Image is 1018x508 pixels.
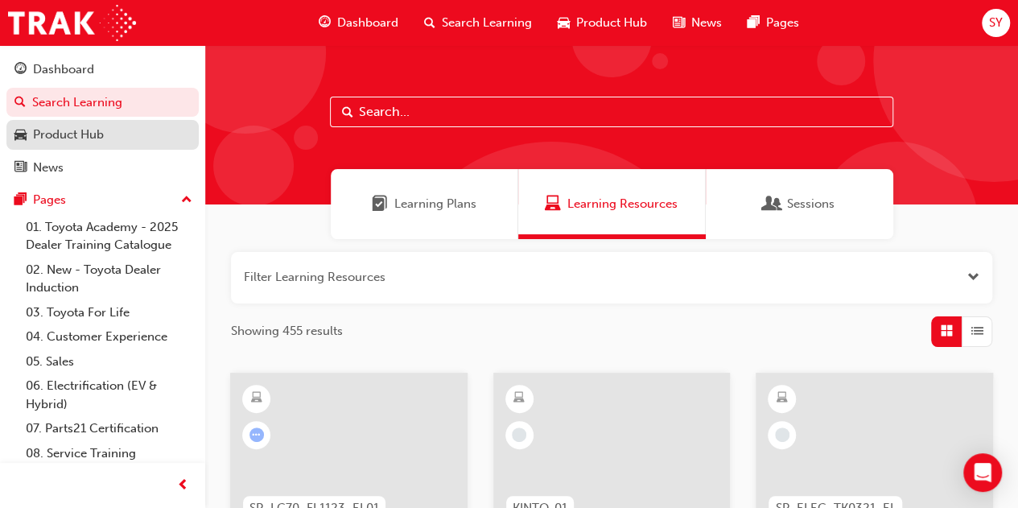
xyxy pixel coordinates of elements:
a: Dashboard [6,55,199,85]
button: Pages [6,185,199,215]
a: 02. New - Toyota Dealer Induction [19,258,199,300]
a: 08. Service Training [19,441,199,466]
span: pages-icon [748,13,760,33]
div: Dashboard [33,60,94,79]
a: 05. Sales [19,349,199,374]
span: Showing 455 results [231,322,343,341]
span: Learning Plans [394,195,476,213]
span: pages-icon [14,193,27,208]
span: Search Learning [442,14,532,32]
a: News [6,153,199,183]
span: learningResourceType_ELEARNING-icon [777,388,788,409]
a: search-iconSearch Learning [411,6,545,39]
input: Search... [330,97,893,127]
div: Product Hub [33,126,104,144]
span: Sessions [765,195,781,213]
a: 06. Electrification (EV & Hybrid) [19,374,199,416]
a: pages-iconPages [735,6,812,39]
span: News [691,14,722,32]
button: Open the filter [967,268,979,287]
span: learningResourceType_ELEARNING-icon [513,388,525,409]
button: DashboardSearch LearningProduct HubNews [6,52,199,185]
span: learningResourceType_ELEARNING-icon [251,388,262,409]
span: learningRecordVerb_NONE-icon [775,427,789,442]
span: Learning Plans [372,195,388,213]
button: SY [982,9,1010,37]
a: 03. Toyota For Life [19,300,199,325]
div: Open Intercom Messenger [963,453,1002,492]
span: car-icon [558,13,570,33]
span: search-icon [14,96,26,110]
a: SessionsSessions [706,169,893,239]
span: learningRecordVerb_ATTEMPT-icon [249,427,264,442]
div: Pages [33,191,66,209]
a: 01. Toyota Academy - 2025 Dealer Training Catalogue [19,215,199,258]
a: 07. Parts21 Certification [19,416,199,441]
span: Grid [941,322,953,341]
a: Search Learning [6,88,199,118]
span: List [971,322,983,341]
span: car-icon [14,128,27,142]
a: Learning ResourcesLearning Resources [518,169,706,239]
span: Pages [766,14,799,32]
a: Product Hub [6,120,199,150]
span: learningRecordVerb_NONE-icon [512,427,526,442]
span: SY [989,14,1003,32]
a: car-iconProduct Hub [545,6,660,39]
img: Trak [8,5,136,41]
span: prev-icon [177,476,189,496]
span: news-icon [14,161,27,176]
span: search-icon [424,13,435,33]
div: News [33,159,64,177]
a: 04. Customer Experience [19,324,199,349]
span: Learning Resources [567,195,678,213]
span: Learning Resources [545,195,561,213]
a: Learning PlansLearning Plans [331,169,518,239]
span: guage-icon [14,63,27,77]
span: Dashboard [337,14,398,32]
a: guage-iconDashboard [306,6,411,39]
span: up-icon [181,190,192,211]
span: guage-icon [319,13,331,33]
span: Product Hub [576,14,647,32]
a: news-iconNews [660,6,735,39]
span: news-icon [673,13,685,33]
span: Sessions [787,195,835,213]
span: Search [342,103,353,122]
